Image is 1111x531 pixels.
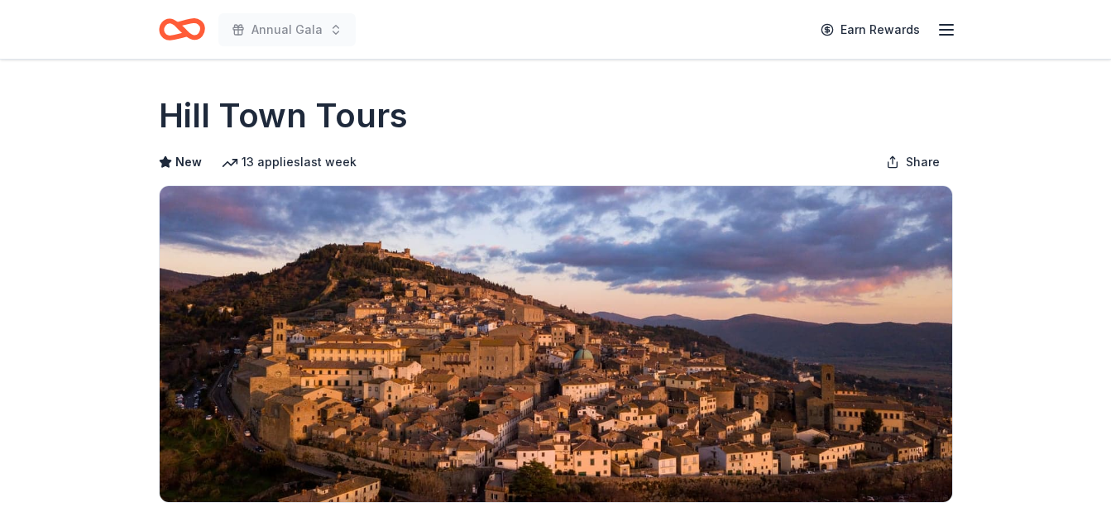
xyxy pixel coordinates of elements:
[159,93,408,139] h1: Hill Town Tours
[175,152,202,172] span: New
[159,10,205,49] a: Home
[873,146,953,179] button: Share
[811,15,930,45] a: Earn Rewards
[906,152,940,172] span: Share
[160,186,952,502] img: Image for Hill Town Tours
[218,13,356,46] button: Annual Gala
[251,20,323,40] span: Annual Gala
[222,152,357,172] div: 13 applies last week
